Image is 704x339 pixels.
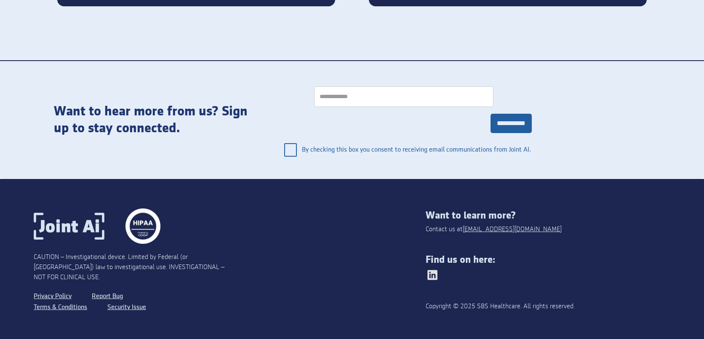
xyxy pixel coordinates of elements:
[426,302,621,312] div: Copyright © 2025 SBS Healthcare. All rights reserved.
[276,78,532,162] form: general interest
[426,254,670,266] div: Find us on here:
[426,224,562,235] div: Contact us at
[34,291,72,302] a: Privacy Policy
[92,291,123,302] a: Report Bug
[34,302,87,313] a: Terms & Conditions
[463,224,562,235] a: [EMAIL_ADDRESS][DOMAIN_NAME]
[302,140,532,160] span: By checking this box you consent to receiving email communications from Joint AI.
[54,103,259,137] div: Want to hear more from us? Sign up to stay connected.
[34,252,229,283] div: CAUTION – Investigational device. Limited by Federal (or [GEOGRAPHIC_DATA]) law to investigationa...
[426,210,670,222] div: Want to learn more?
[107,302,146,313] a: Security Issue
